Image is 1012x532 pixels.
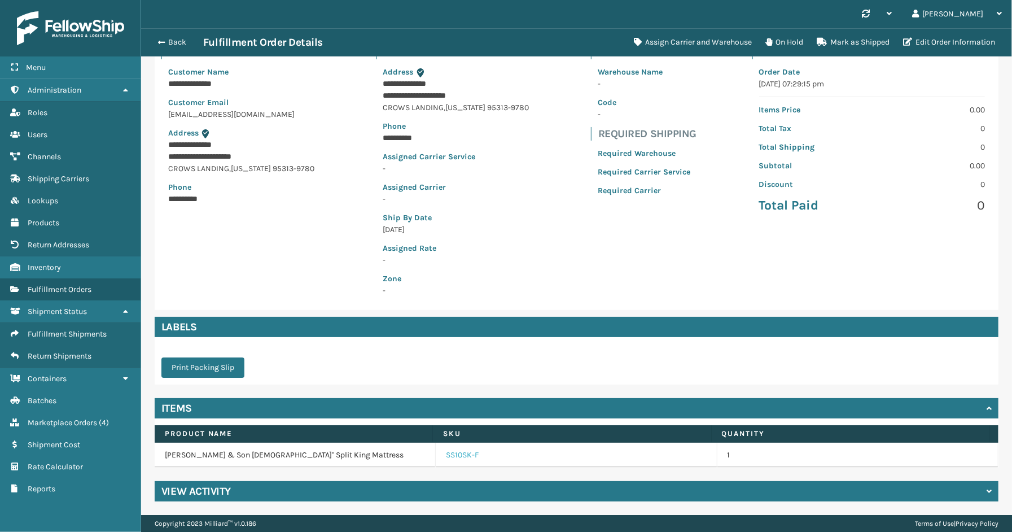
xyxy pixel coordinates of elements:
[598,108,690,120] p: -
[598,66,690,78] p: Warehouse Name
[383,181,529,193] p: Assigned Carrier
[155,443,436,468] td: [PERSON_NAME] & Son [DEMOGRAPHIC_DATA]" Split King Mattress
[879,123,985,134] p: 0
[443,429,700,439] label: SKU
[383,254,529,266] p: -
[598,127,697,141] h4: Required Shipping
[446,450,479,461] a: SS10SK-F
[759,31,810,54] button: On Hold
[879,160,985,172] p: 0.00
[915,515,998,532] div: |
[168,108,314,120] p: [EMAIL_ADDRESS][DOMAIN_NAME]
[817,38,827,46] i: Mark as Shipped
[759,178,865,190] p: Discount
[915,520,954,527] a: Terms of Use
[879,197,985,214] p: 0
[155,515,256,532] p: Copyright 2023 Milliard™ v 1.0.186
[28,130,47,139] span: Users
[168,181,314,193] p: Phone
[231,164,271,173] span: [US_STATE]
[444,103,446,112] span: ,
[383,163,529,175] p: -
[28,285,91,294] span: Fulfillment Orders
[28,484,55,494] span: Reports
[28,307,87,316] span: Shipment Status
[383,273,529,285] p: Zone
[383,103,444,112] span: CROWS LANDING
[28,374,67,383] span: Containers
[168,128,199,138] span: Address
[598,166,690,178] p: Required Carrier Service
[759,78,985,90] p: [DATE] 07:29:15 pm
[28,396,56,405] span: Batches
[956,520,998,527] a: Privacy Policy
[903,38,912,46] i: Edit
[383,193,529,205] p: -
[717,443,998,468] td: 1
[879,141,985,153] p: 0
[383,120,529,132] p: Phone
[17,11,124,45] img: logo
[879,104,985,116] p: 0.00
[759,66,985,78] p: Order Date
[28,174,89,184] span: Shipping Carriers
[446,103,486,112] span: [US_STATE]
[28,418,97,428] span: Marketplace Orders
[598,78,690,90] p: -
[273,164,314,173] span: 95313-9780
[383,242,529,254] p: Assigned Rate
[28,263,61,272] span: Inventory
[634,38,642,46] i: Assign Carrier and Warehouse
[879,178,985,190] p: 0
[26,63,46,72] span: Menu
[765,38,772,46] i: On Hold
[383,273,529,295] span: -
[759,141,865,153] p: Total Shipping
[28,462,83,472] span: Rate Calculator
[161,357,244,378] button: Print Packing Slip
[598,185,690,197] p: Required Carrier
[383,224,529,236] p: [DATE]
[598,147,690,159] p: Required Warehouse
[161,402,192,415] h4: Items
[28,351,91,361] span: Return Shipments
[627,31,759,54] button: Assign Carrier and Warehouse
[168,97,314,108] p: Customer Email
[759,197,865,214] p: Total Paid
[810,31,896,54] button: Mark as Shipped
[161,485,231,498] h4: View Activity
[203,36,323,49] h3: Fulfillment Order Details
[759,123,865,134] p: Total Tax
[28,240,89,250] span: Return Addresses
[722,429,979,439] label: Quantity
[383,67,414,77] span: Address
[168,66,314,78] p: Customer Name
[28,218,59,228] span: Products
[155,317,998,337] h4: Labels
[383,151,529,163] p: Assigned Carrier Service
[759,160,865,172] p: Subtotal
[28,196,58,206] span: Lookups
[28,329,107,339] span: Fulfillment Shipments
[151,37,203,47] button: Back
[28,440,80,450] span: Shipment Cost
[896,31,1002,54] button: Edit Order Information
[598,97,690,108] p: Code
[168,164,229,173] span: CROWS LANDING
[165,429,422,439] label: Product Name
[759,104,865,116] p: Items Price
[28,108,47,117] span: Roles
[99,418,109,428] span: ( 4 )
[383,212,529,224] p: Ship By Date
[488,103,529,112] span: 95313-9780
[28,152,61,162] span: Channels
[229,164,231,173] span: ,
[28,85,81,95] span: Administration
